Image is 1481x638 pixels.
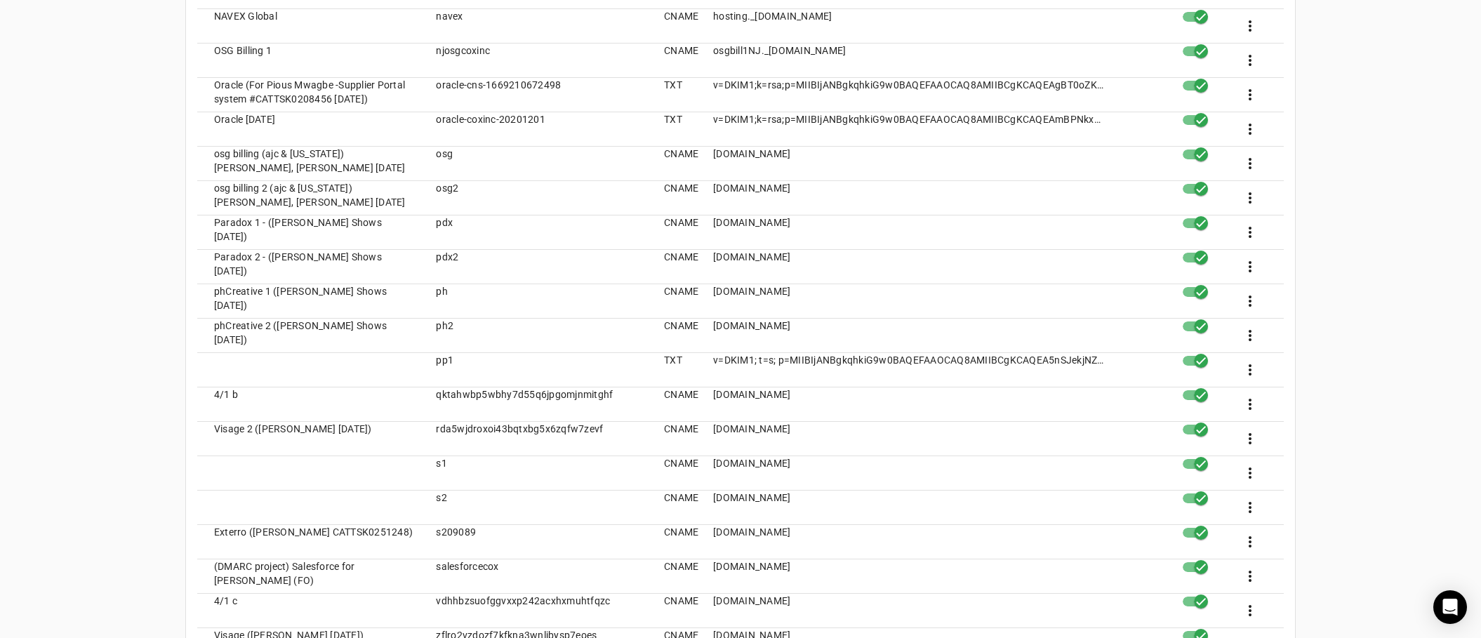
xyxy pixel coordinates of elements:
mat-cell: [DOMAIN_NAME] [702,491,1115,525]
mat-cell: Exterro ([PERSON_NAME] CATTSK0251248) [197,525,425,559]
mat-cell: TXT [653,353,702,387]
mat-cell: [DOMAIN_NAME] [702,422,1115,456]
mat-cell: CNAME [653,215,702,250]
mat-cell: [DOMAIN_NAME] [702,319,1115,353]
mat-cell: [DOMAIN_NAME] [702,250,1115,284]
mat-cell: TXT [653,112,702,147]
mat-cell: [DOMAIN_NAME] [702,284,1115,319]
mat-cell: osg2 [425,181,653,215]
mat-cell: [DOMAIN_NAME] [702,456,1115,491]
mat-cell: CNAME [653,147,702,181]
mat-cell: Oracle [DATE] [197,112,425,147]
div: Open Intercom Messenger [1433,590,1467,624]
mat-cell: Oracle (For Pious Mwagbe -Supplier Portal system #CATTSK0208456 [DATE]) [197,78,425,112]
mat-cell: pdx2 [425,250,653,284]
mat-cell: [DOMAIN_NAME] [702,181,1115,215]
mat-cell: CNAME [653,594,702,628]
mat-cell: phCreative 2 ([PERSON_NAME] Shows [DATE]) [197,319,425,353]
mat-cell: pp1 [425,353,653,387]
mat-cell: CNAME [653,319,702,353]
mat-cell: phCreative 1 ([PERSON_NAME] Shows [DATE]) [197,284,425,319]
mat-cell: (DMARC project) Salesforce for [PERSON_NAME] (FO) [197,559,425,594]
mat-cell: s2 [425,491,653,525]
mat-cell: 4/1 c [197,594,425,628]
mat-cell: [DOMAIN_NAME] [702,215,1115,250]
mat-cell: Visage 2 ([PERSON_NAME] [DATE]) [197,422,425,456]
mat-cell: s209089 [425,525,653,559]
mat-cell: CNAME [653,387,702,422]
mat-cell: navex [425,9,653,44]
mat-cell: 4/1 b [197,387,425,422]
mat-cell: ph [425,284,653,319]
mat-cell: [DOMAIN_NAME] [702,387,1115,422]
mat-cell: oracle-coxinc-20201201 [425,112,653,147]
mat-cell: oracle-cns-1669210672498 [425,78,653,112]
mat-cell: salesforcecox [425,559,653,594]
mat-cell: [DOMAIN_NAME] [702,147,1115,181]
mat-cell: osg [425,147,653,181]
mat-cell: CNAME [653,9,702,44]
mat-cell: njosgcoxinc [425,44,653,78]
mat-cell: osg billing (ajc & [US_STATE]) [PERSON_NAME], [PERSON_NAME] [DATE] [197,147,425,181]
mat-cell: CNAME [653,525,702,559]
mat-cell: Paradox 2 - ([PERSON_NAME] Shows [DATE]) [197,250,425,284]
mat-cell: CNAME [653,559,702,594]
mat-cell: [DOMAIN_NAME] [702,594,1115,628]
mat-cell: [DOMAIN_NAME] [702,559,1115,594]
mat-cell: TXT [653,78,702,112]
mat-cell: CNAME [653,44,702,78]
mat-cell: v=DKIM1;k=rsa;p=MIIBIjANBgkqhkiG9w0BAQEFAAOCAQ8AMIIBCgKCAQEAgBT0oZKtc0Eo2iVlARxB/MoFN4QuOdgu897vW... [702,78,1115,112]
mat-cell: CNAME [653,284,702,319]
mat-cell: ph2 [425,319,653,353]
mat-cell: OSG Billing 1 [197,44,425,78]
mat-cell: s1 [425,456,653,491]
mat-cell: Paradox 1 - ([PERSON_NAME] Shows [DATE]) [197,215,425,250]
mat-cell: [DOMAIN_NAME] [702,525,1115,559]
mat-cell: rda5wjdroxoi43bqtxbg5x6zqfw7zevf [425,422,653,456]
mat-cell: CNAME [653,422,702,456]
mat-cell: NAVEX Global [197,9,425,44]
mat-cell: CNAME [653,181,702,215]
mat-cell: vdhhbzsuofggvxxp242acxhxmuhtfqzc [425,594,653,628]
mat-cell: osgbill1NJ._[DOMAIN_NAME] [702,44,1115,78]
mat-cell: pdx [425,215,653,250]
mat-cell: hosting._[DOMAIN_NAME] [702,9,1115,44]
mat-cell: CNAME [653,491,702,525]
mat-cell: v=DKIM1; t=s; p=MIIBIjANBgkqhkiG9w0BAQEFAAOCAQ8AMIIBCgKCAQEA5nSJekjNZ2OtBd3Zoj7zg/r6dKstwSEnCyo/s... [702,353,1115,387]
mat-cell: CNAME [653,250,702,284]
mat-cell: osg billing 2 (ajc & [US_STATE]) [PERSON_NAME], [PERSON_NAME] [DATE] [197,181,425,215]
mat-cell: v=DKIM1;k=rsa;p=MIIBIjANBgkqhkiG9w0BAQEFAAOCAQ8AMIIBCgKCAQEAmBPNkxSPLuARob30GX8BRie/bzt/cv7Go+kw2... [702,112,1115,147]
mat-cell: qktahwbp5wbhy7d55q6jpgomjnmitghf [425,387,653,422]
mat-cell: CNAME [653,456,702,491]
